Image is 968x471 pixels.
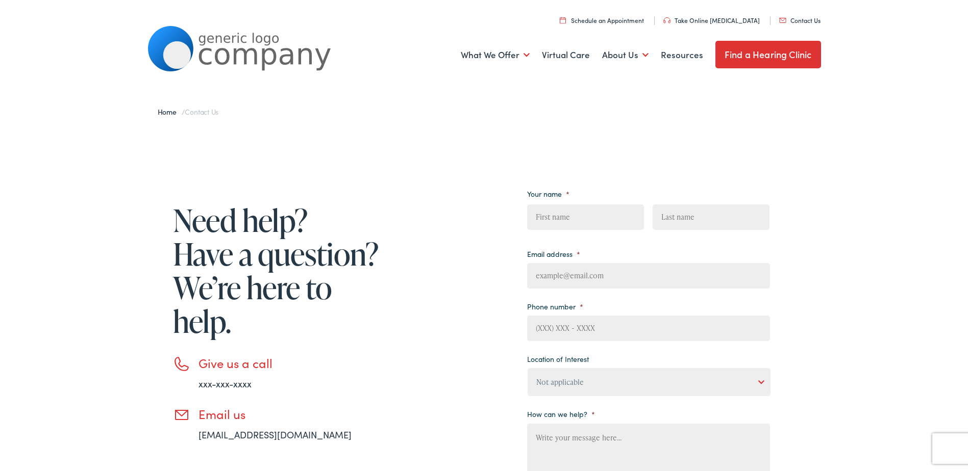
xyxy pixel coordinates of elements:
[198,428,352,441] a: [EMAIL_ADDRESS][DOMAIN_NAME]
[602,36,649,74] a: About Us
[779,16,821,24] a: Contact Us
[663,17,671,23] img: utility icon
[158,107,219,117] span: /
[527,409,595,418] label: How can we help?
[527,249,580,258] label: Email address
[527,204,644,230] input: First name
[653,204,770,230] input: Last name
[542,36,590,74] a: Virtual Care
[173,203,382,338] h1: Need help? Have a question? We’re here to help.
[527,302,583,311] label: Phone number
[527,316,770,341] input: (XXX) XXX - XXXX
[461,36,530,74] a: What We Offer
[527,189,569,198] label: Your name
[527,263,770,289] input: example@email.com
[560,16,644,24] a: Schedule an Appointment
[198,356,382,371] h3: Give us a call
[198,407,382,422] h3: Email us
[198,377,252,390] a: xxx-xxx-xxxx
[527,354,589,363] label: Location of Interest
[663,16,760,24] a: Take Online [MEDICAL_DATA]
[560,17,566,23] img: utility icon
[158,107,182,117] a: Home
[661,36,703,74] a: Resources
[185,107,218,117] span: Contact Us
[715,41,821,68] a: Find a Hearing Clinic
[779,18,786,23] img: utility icon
